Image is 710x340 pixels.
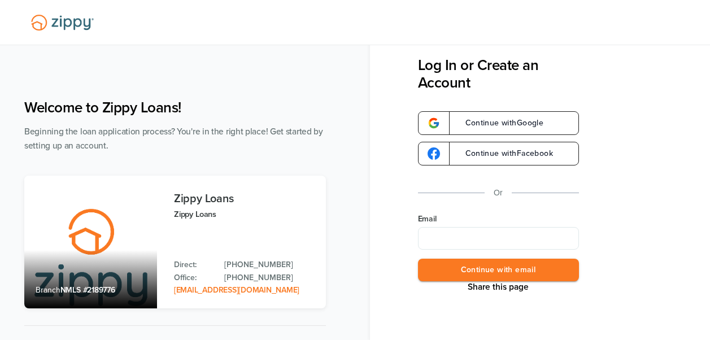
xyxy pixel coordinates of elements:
[174,285,299,295] a: Email Address: zippyguide@zippymh.com
[418,142,579,165] a: google-logoContinue withFacebook
[428,117,440,129] img: google-logo
[224,272,315,284] a: Office Phone: 512-975-2947
[464,281,532,293] button: Share This Page
[24,127,323,151] span: Beginning the loan application process? You're in the right place! Get started by setting up an a...
[454,150,553,158] span: Continue with Facebook
[36,285,60,295] span: Branch
[174,272,213,284] p: Office:
[428,147,440,160] img: google-logo
[24,99,326,116] h1: Welcome to Zippy Loans!
[418,213,579,225] label: Email
[60,285,115,295] span: NMLS #2189776
[418,259,579,282] button: Continue with email
[454,119,544,127] span: Continue with Google
[418,111,579,135] a: google-logoContinue withGoogle
[174,259,213,271] p: Direct:
[418,56,579,91] h3: Log In or Create an Account
[174,193,315,205] h3: Zippy Loans
[24,10,101,36] img: Lender Logo
[174,208,315,221] p: Zippy Loans
[418,227,579,250] input: Email Address
[494,186,503,200] p: Or
[224,259,315,271] a: Direct Phone: 512-975-2947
